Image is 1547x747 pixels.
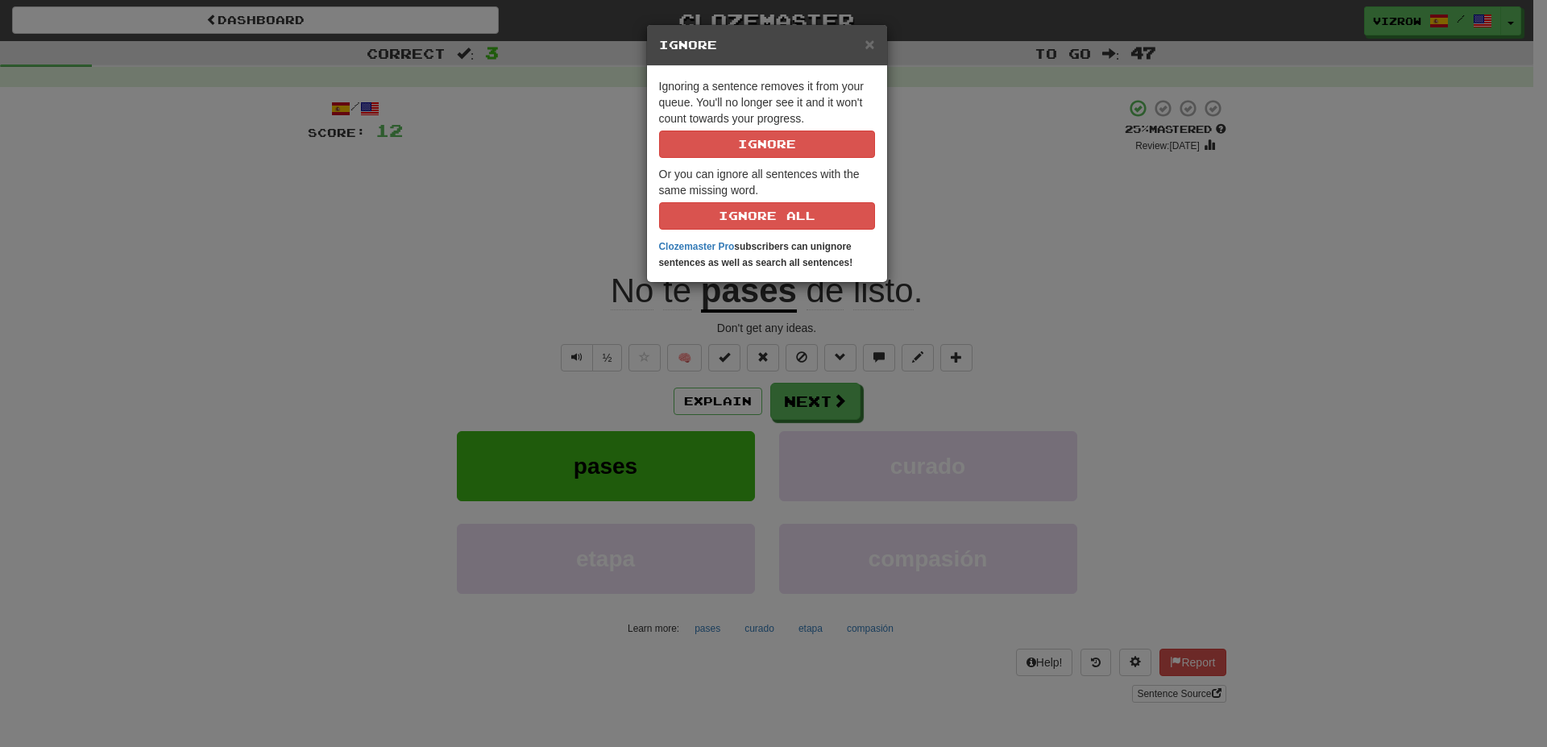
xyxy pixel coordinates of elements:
[865,35,874,53] span: ×
[659,78,875,158] p: Ignoring a sentence removes it from your queue. You'll no longer see it and it won't count toward...
[659,241,735,252] a: Clozemaster Pro
[659,241,853,268] strong: subscribers can unignore sentences as well as search all sentences!
[865,35,874,52] button: Close
[659,37,875,53] h5: Ignore
[659,166,875,230] p: Or you can ignore all sentences with the same missing word.
[659,202,875,230] button: Ignore All
[659,131,875,158] button: Ignore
